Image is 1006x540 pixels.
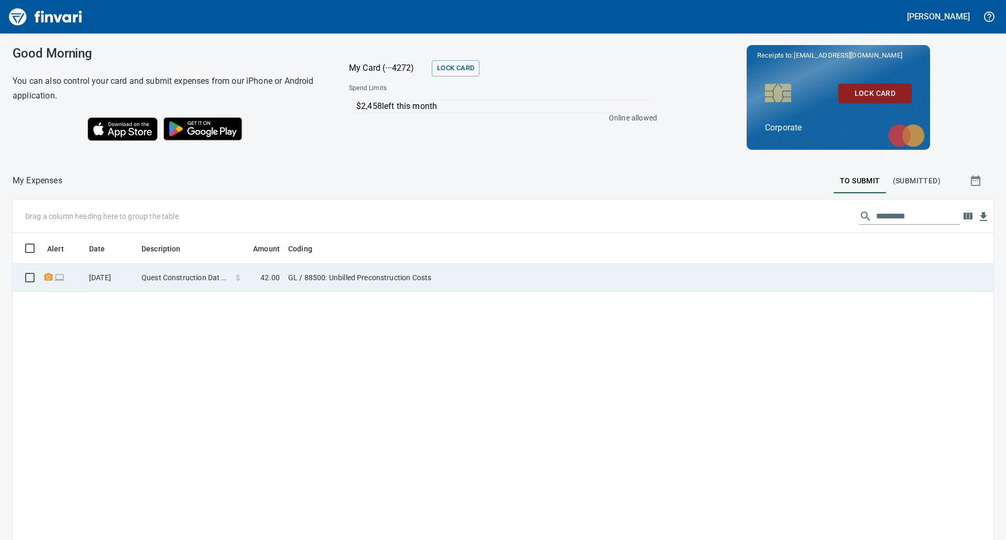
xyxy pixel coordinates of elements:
[356,100,652,113] p: $2,458 left this month
[840,174,880,188] span: To Submit
[793,50,903,60] span: [EMAIL_ADDRESS][DOMAIN_NAME]
[883,119,930,152] img: mastercard.svg
[88,117,158,141] img: Download on the App Store
[288,243,326,255] span: Coding
[47,243,64,255] span: Alert
[13,46,323,61] h3: Good Morning
[260,272,280,283] span: 42.00
[907,11,970,22] h5: [PERSON_NAME]
[158,112,248,146] img: Get it on Google Play
[253,243,280,255] span: Amount
[288,243,312,255] span: Coding
[432,60,479,76] button: Lock Card
[960,168,993,193] button: Show transactions within a particular date range
[141,243,181,255] span: Description
[25,211,179,222] p: Drag a column heading here to group the table
[13,174,62,187] p: My Expenses
[904,8,972,25] button: [PERSON_NAME]
[757,50,920,61] p: Receipts to:
[349,62,428,74] p: My Card (···4272)
[341,113,657,123] p: Online allowed
[765,122,912,134] p: Corporate
[141,243,194,255] span: Description
[284,264,546,292] td: GL / 88500: Unbilled Preconstruction Costs
[54,274,65,281] span: Online transaction
[838,84,912,103] button: Lock Card
[437,62,474,74] span: Lock Card
[239,243,280,255] span: Amount
[893,174,941,188] span: (Submitted)
[6,4,85,29] img: Finvari
[236,272,240,283] span: $
[976,209,991,225] button: Download Table
[137,264,232,292] td: Quest Construction Dat [GEOGRAPHIC_DATA] [GEOGRAPHIC_DATA]
[43,274,54,281] span: Receipt Required
[13,74,323,103] h6: You can also control your card and submit expenses from our iPhone or Android application.
[13,174,62,187] nav: breadcrumb
[47,243,78,255] span: Alert
[89,243,119,255] span: Date
[349,83,521,94] span: Spend Limits
[89,243,105,255] span: Date
[960,208,976,224] button: Choose columns to display
[85,264,137,292] td: [DATE]
[847,87,903,100] span: Lock Card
